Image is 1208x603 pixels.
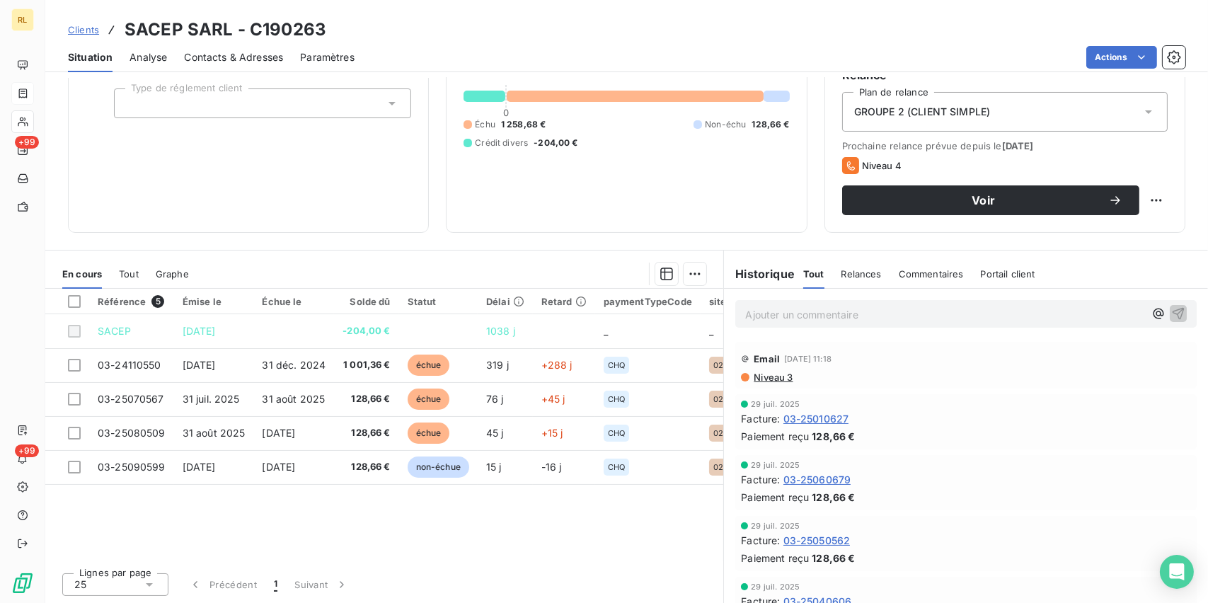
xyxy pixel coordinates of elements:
span: Paramètres [300,50,355,64]
button: Précédent [180,570,265,599]
span: -16 j [541,461,562,473]
span: Non-échu [705,118,746,131]
span: 128,66 € [343,392,390,406]
span: -204,00 € [534,137,577,149]
span: Paiement reçu [741,551,809,565]
span: Situation [68,50,113,64]
span: 128,66 € [812,490,855,505]
span: 128,66 € [343,460,390,474]
span: CHQ [608,395,625,403]
span: Analyse [130,50,167,64]
span: 02-L01 [713,395,740,403]
div: Statut [408,296,469,307]
span: 1 001,36 € [343,358,390,372]
span: En cours [62,268,102,280]
span: Portail client [981,268,1035,280]
button: Voir [842,185,1139,215]
span: SACEP [98,325,131,337]
div: Open Intercom Messenger [1160,555,1194,589]
input: Ajouter une valeur [126,97,137,110]
span: Prochaine relance prévue depuis le [842,140,1168,151]
span: Niveau 4 [862,160,902,171]
span: Relances [841,268,882,280]
span: CHQ [608,463,625,471]
span: +99 [15,444,39,457]
span: Facture : [741,533,780,548]
span: CHQ [608,361,625,369]
span: [DATE] [262,461,295,473]
span: 1 258,68 € [501,118,546,131]
span: Crédit divers [475,137,528,149]
span: 128,66 € [812,551,855,565]
span: Clients [68,24,99,35]
div: Référence [98,295,166,308]
span: 0 [503,107,509,118]
div: Émise le [183,296,246,307]
span: 31 août 2025 [262,393,325,405]
a: Clients [68,23,99,37]
span: 5 [151,295,164,308]
span: 03-24110550 [98,359,161,371]
span: 02-L01 [713,429,740,437]
span: 128,66 € [812,429,855,444]
span: 45 j [486,427,504,439]
span: 29 juil. 2025 [751,582,800,591]
div: Retard [541,296,587,307]
span: +15 j [541,427,563,439]
span: [DATE] [183,359,216,371]
span: Contacts & Adresses [184,50,283,64]
button: Actions [1086,46,1157,69]
span: [DATE] [262,427,295,439]
span: 319 j [486,359,509,371]
div: paymentTypeCode [604,296,692,307]
span: +45 j [541,393,565,405]
span: 29 juil. 2025 [751,522,800,530]
div: Solde dû [343,296,390,307]
span: Voir [859,195,1108,206]
span: 29 juil. 2025 [751,461,800,469]
button: Suivant [286,570,357,599]
span: 128,66 € [343,426,390,440]
span: _ [604,325,608,337]
span: 1038 j [486,325,515,337]
span: 03-25010627 [783,411,849,426]
div: Délai [486,296,524,307]
span: 31 déc. 2024 [262,359,326,371]
div: RL [11,8,34,31]
span: 76 j [486,393,504,405]
span: 02-L01 [713,361,740,369]
span: -204,00 € [343,324,390,338]
span: 03-25090599 [98,461,166,473]
h3: SACEP SARL - C190263 [125,17,326,42]
span: 1 [274,578,277,592]
span: échue [408,355,450,376]
span: [DATE] [183,461,216,473]
button: 1 [265,570,286,599]
span: Commentaires [899,268,964,280]
span: 31 août 2025 [183,427,246,439]
span: 03-25060679 [783,472,851,487]
span: 29 juil. 2025 [751,400,800,408]
span: Paiement reçu [741,490,809,505]
span: 128,66 € [752,118,789,131]
span: Échu [475,118,495,131]
span: _ [709,325,713,337]
span: 31 juil. 2025 [183,393,240,405]
span: Graphe [156,268,189,280]
span: [DATE] [183,325,216,337]
span: 02-L01 [713,463,740,471]
div: siteCode [709,296,751,307]
h6: Historique [724,265,795,282]
span: 03-25050562 [783,533,851,548]
span: échue [408,423,450,444]
span: +288 j [541,359,573,371]
span: [DATE] [1002,140,1034,151]
span: Facture : [741,472,780,487]
span: Paiement reçu [741,429,809,444]
span: Facture : [741,411,780,426]
span: 15 j [486,461,502,473]
span: Email [754,353,780,364]
img: Logo LeanPay [11,572,34,595]
span: Tout [119,268,139,280]
span: Tout [803,268,824,280]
